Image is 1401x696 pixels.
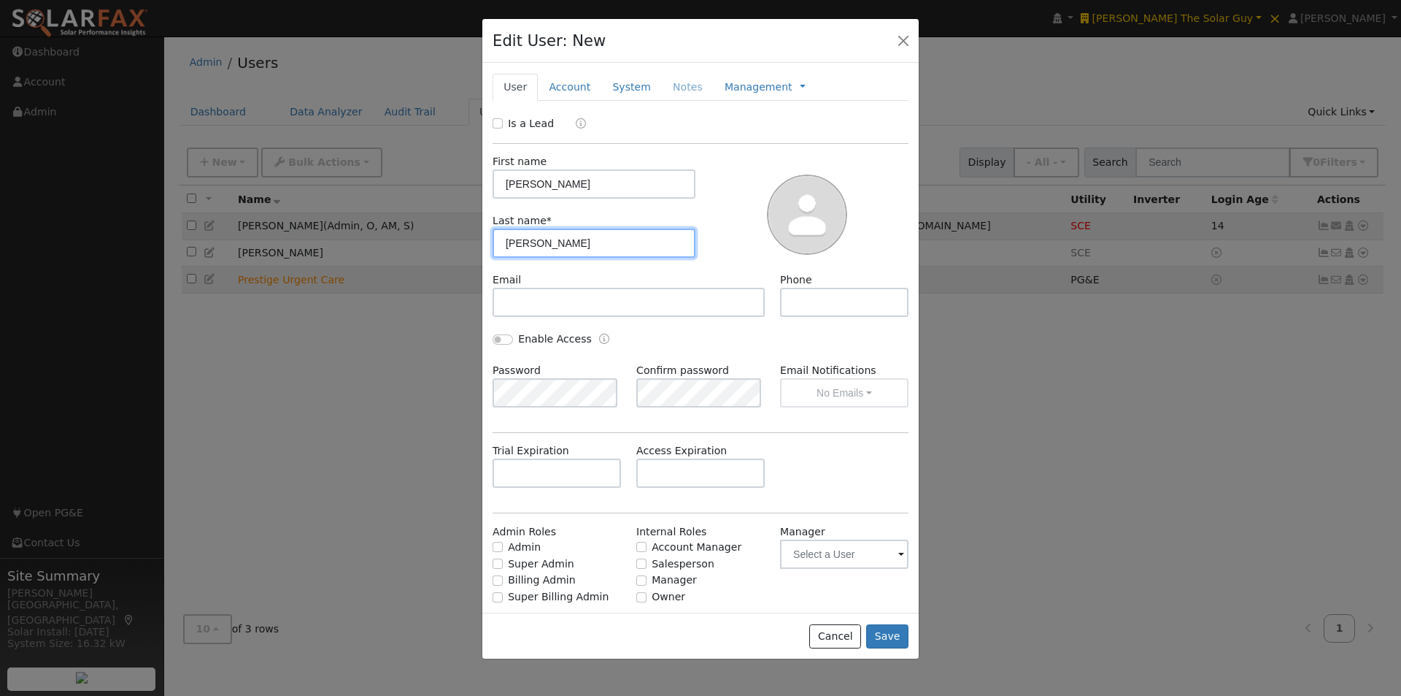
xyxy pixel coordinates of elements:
label: Billing Admin [508,573,576,588]
label: Trial Expiration [493,443,569,459]
a: Enable Access [599,332,609,348]
input: Owner [636,592,647,603]
a: Lead [565,116,586,133]
button: Save [866,624,908,649]
label: Super Admin [508,557,574,572]
input: Account Manager [636,542,647,552]
a: Account [538,74,601,101]
label: Email Notifications [780,363,908,378]
label: Owner [652,589,685,605]
span: Required [547,215,552,226]
label: Enable Access [518,332,592,347]
label: Salesperson [652,557,714,572]
label: Internal Roles [636,524,706,540]
input: Is a Lead [493,118,503,129]
button: Cancel [809,624,861,649]
label: Phone [780,272,812,288]
label: Last name [493,213,552,229]
label: Manager [780,524,825,540]
a: User [493,74,538,101]
input: Billing Admin [493,575,503,586]
input: Salesperson [636,559,647,569]
label: Is a Lead [508,116,554,131]
label: Account Manager [652,540,741,555]
label: Super Billing Admin [508,589,609,605]
label: First name [493,154,547,169]
a: Management [725,80,792,95]
input: Super Billing Admin [493,592,503,603]
label: Confirm password [636,363,729,378]
input: Super Admin [493,559,503,569]
input: Admin [493,542,503,552]
label: Manager [652,573,697,588]
label: Access Expiration [636,443,727,459]
label: Admin Roles [493,524,556,540]
label: Email [493,272,521,288]
label: Admin [508,540,541,555]
label: Password [493,363,541,378]
input: Manager [636,575,647,586]
input: Select a User [780,540,908,569]
a: System [601,74,662,101]
h4: Edit User: New [493,29,606,53]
